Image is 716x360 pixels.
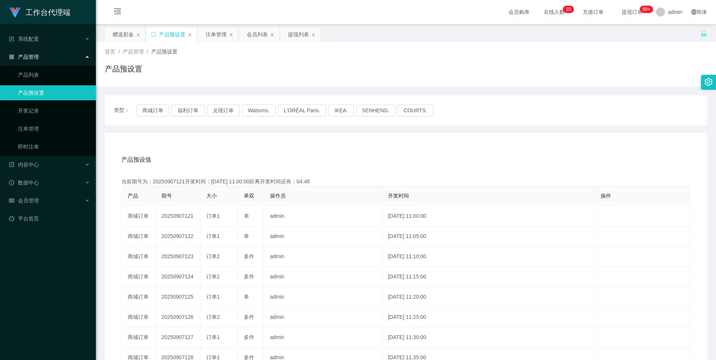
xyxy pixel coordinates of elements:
sup: 10 [563,6,574,13]
p: 0 [568,6,571,13]
td: admin [264,206,382,226]
span: 操作 [601,193,611,199]
span: 多件 [244,274,254,280]
span: 订单1 [206,213,220,219]
td: 20250907125 [155,287,200,307]
td: admin [264,307,382,327]
a: 产品预设置 [18,85,90,100]
span: / [147,49,148,55]
a: 图标: dashboard平台首页 [9,211,90,226]
i: 图标: table [9,198,14,203]
h1: 工作台代理端 [25,0,70,24]
span: 会员管理 [9,198,39,204]
h1: 产品预设置 [105,63,142,74]
td: [DATE] 11:20:00 [382,287,595,307]
span: 类型： [114,104,136,116]
span: 单 [244,213,249,219]
i: 图标: global [691,9,697,15]
i: 图标: unlock [700,30,707,37]
i: 图标: sync [151,32,156,37]
i: 图标: close [311,33,316,37]
span: 大小 [206,193,217,199]
span: 单 [244,233,249,239]
span: 提现订单 [618,9,646,15]
div: 产品预设置 [159,27,185,42]
button: 兑现订单 [207,104,240,116]
span: 多件 [244,314,254,320]
td: 商城订单 [122,307,155,327]
button: IKEA. [328,104,354,116]
span: 单双 [244,193,254,199]
a: 工作台代理端 [9,9,70,15]
td: 商城订单 [122,247,155,267]
button: SENHENG. [356,104,395,116]
td: 商城订单 [122,327,155,348]
button: 福利订单 [172,104,204,116]
span: 开奖时间 [388,193,409,199]
span: 首页 [105,49,115,55]
div: 当前期号为：20250907121开奖时间：[DATE] 11:00:00距离开奖时间还有：04:48 [121,178,691,186]
td: [DATE] 11:30:00 [382,327,595,348]
span: 在线人数 [540,9,568,15]
i: 图标: close [229,33,233,37]
td: [DATE] 11:25:00 [382,307,595,327]
a: 注单管理 [18,121,90,136]
div: 赠送彩金 [113,27,134,42]
span: 数据中心 [9,180,39,186]
i: 图标: close [136,33,140,37]
div: 注单管理 [206,27,227,42]
i: 图标: setting [704,78,713,86]
td: 商城订单 [122,206,155,226]
td: 商城订单 [122,267,155,287]
a: 开奖记录 [18,103,90,118]
span: 产品预设值 [121,155,151,164]
span: 订单2 [206,274,220,280]
span: 产品 [128,193,138,199]
span: 订单2 [206,253,220,259]
td: 20250907121 [155,206,200,226]
td: [DATE] 11:05:00 [382,226,595,247]
td: 20250907126 [155,307,200,327]
i: 图标: menu-fold [105,0,130,24]
a: 即时注单 [18,139,90,154]
td: 20250907123 [155,247,200,267]
span: 单 [244,294,249,300]
td: 20250907124 [155,267,200,287]
td: [DATE] 11:00:00 [382,206,595,226]
td: 商城订单 [122,226,155,247]
button: 商城订单 [136,104,169,116]
div: 提现列表 [288,27,309,42]
span: 系统配置 [9,36,39,42]
span: 多件 [244,334,254,340]
span: 产品管理 [123,49,144,55]
td: admin [264,226,382,247]
i: 图标: form [9,36,14,42]
sup: 1101 [640,6,653,13]
div: 会员列表 [247,27,268,42]
i: 图标: close [270,33,274,37]
button: COURTS. [398,104,433,116]
img: logo.9652507e.png [9,7,21,18]
td: 商城订单 [122,287,155,307]
span: 产品预设置 [151,49,178,55]
td: 20250907127 [155,327,200,348]
span: 内容中心 [9,162,39,168]
button: L'ORÉAL Paris. [278,104,326,116]
span: 多件 [244,253,254,259]
span: 订单1 [206,334,220,340]
td: admin [264,247,382,267]
td: 20250907122 [155,226,200,247]
span: 产品管理 [9,54,39,60]
td: [DATE] 11:10:00 [382,247,595,267]
span: 订单1 [206,294,220,300]
i: 图标: profile [9,162,14,167]
i: 图标: appstore-o [9,54,14,60]
p: 1 [566,6,568,13]
span: 充值订单 [579,9,607,15]
td: admin [264,327,382,348]
a: 产品列表 [18,67,90,82]
span: 订单1 [206,233,220,239]
i: 图标: close [188,33,192,37]
span: 操作员 [270,193,286,199]
td: admin [264,287,382,307]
